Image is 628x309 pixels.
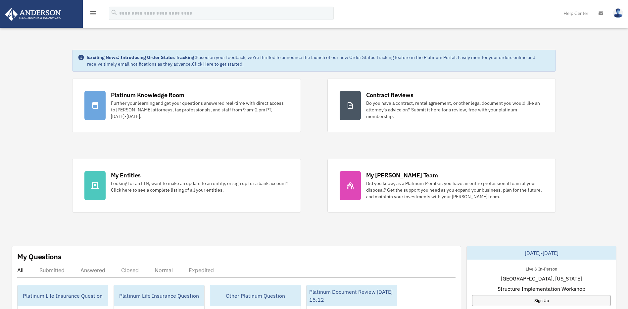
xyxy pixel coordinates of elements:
div: Live & In-Person [520,265,562,272]
div: Normal [155,267,173,274]
div: Answered [80,267,105,274]
div: Platinum Document Review [DATE] 15:12 [307,285,397,306]
div: [DATE]-[DATE] [467,246,616,260]
img: Anderson Advisors Platinum Portal [3,8,63,21]
i: search [111,9,118,16]
img: User Pic [613,8,623,18]
span: Structure Implementation Workshop [498,285,585,293]
a: Click Here to get started! [192,61,244,67]
div: Submitted [39,267,65,274]
a: Contract Reviews Do you have a contract, rental agreement, or other legal document you would like... [327,79,556,132]
div: My Questions [17,252,62,262]
a: My Entities Looking for an EIN, want to make an update to an entity, or sign up for a bank accoun... [72,159,301,213]
i: menu [89,9,97,17]
div: Other Platinum Question [210,285,301,306]
div: Further your learning and get your questions answered real-time with direct access to [PERSON_NAM... [111,100,289,120]
div: Looking for an EIN, want to make an update to an entity, or sign up for a bank account? Click her... [111,180,289,193]
div: Platinum Life Insurance Question [18,285,108,306]
div: Based on your feedback, we're thrilled to announce the launch of our new Order Status Tracking fe... [87,54,551,67]
span: [GEOGRAPHIC_DATA], [US_STATE] [501,275,582,282]
div: Platinum Knowledge Room [111,91,184,99]
div: Do you have a contract, rental agreement, or other legal document you would like an attorney's ad... [366,100,544,120]
a: Platinum Knowledge Room Further your learning and get your questions answered real-time with dire... [72,79,301,132]
div: Closed [121,267,139,274]
div: All [17,267,24,274]
div: Platinum Life Insurance Question [114,285,204,306]
div: Did you know, as a Platinum Member, you have an entire professional team at your disposal? Get th... [366,180,544,200]
a: Sign Up [472,295,611,306]
div: Expedited [189,267,214,274]
div: My Entities [111,171,141,179]
div: Contract Reviews [366,91,413,99]
div: My [PERSON_NAME] Team [366,171,438,179]
a: My [PERSON_NAME] Team Did you know, as a Platinum Member, you have an entire professional team at... [327,159,556,213]
a: menu [89,12,97,17]
strong: Exciting News: Introducing Order Status Tracking! [87,54,196,60]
